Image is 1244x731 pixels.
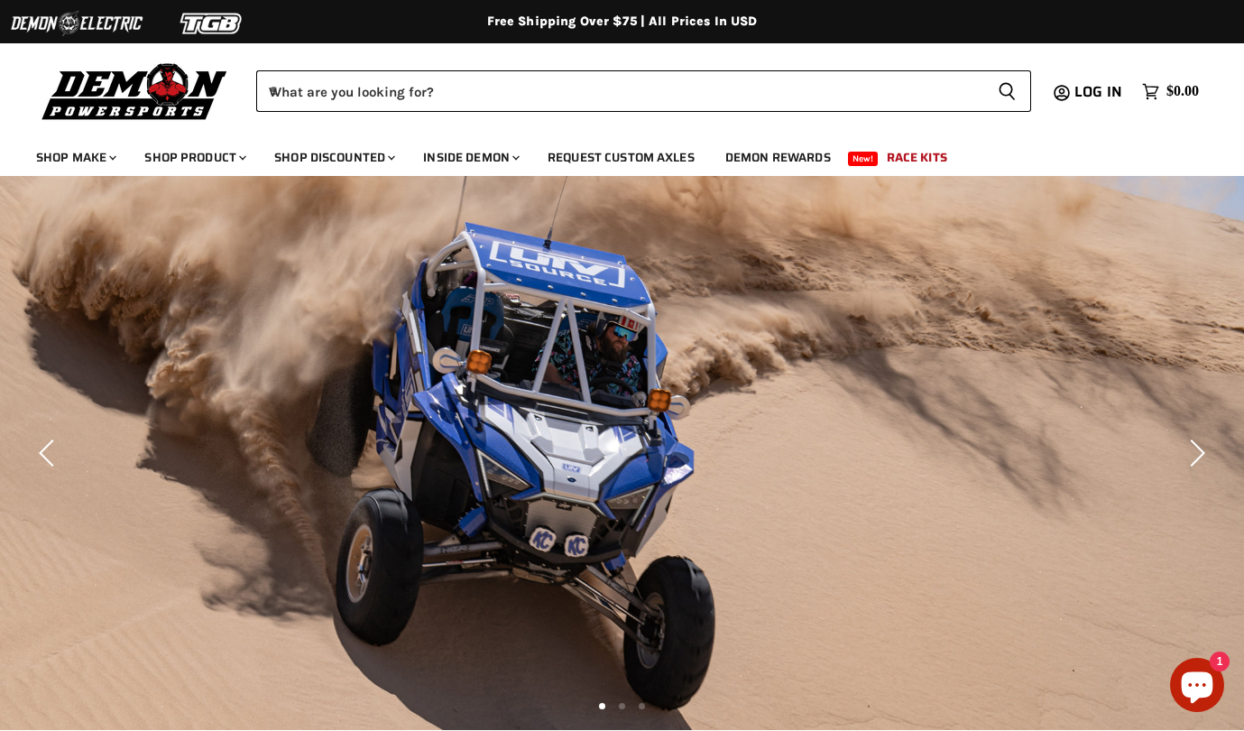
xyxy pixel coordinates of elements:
[1165,658,1230,717] inbox-online-store-chat: Shopify online store chat
[261,139,406,176] a: Shop Discounted
[873,139,961,176] a: Race Kits
[256,70,983,112] input: When autocomplete results are available use up and down arrows to review and enter to select
[1074,80,1122,103] span: Log in
[848,152,879,166] span: New!
[256,70,1031,112] form: Product
[534,139,708,176] a: Request Custom Axles
[36,59,234,123] img: Demon Powersports
[131,139,257,176] a: Shop Product
[23,139,127,176] a: Shop Make
[32,435,68,471] button: Previous
[1133,79,1208,105] a: $0.00
[144,6,280,41] img: TGB Logo 2
[1176,435,1212,471] button: Next
[9,6,144,41] img: Demon Electric Logo 2
[599,703,605,709] li: Page dot 1
[1166,83,1199,100] span: $0.00
[410,139,530,176] a: Inside Demon
[639,703,645,709] li: Page dot 3
[619,703,625,709] li: Page dot 2
[712,139,844,176] a: Demon Rewards
[1066,84,1133,100] a: Log in
[23,132,1194,176] ul: Main menu
[983,70,1031,112] button: Search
